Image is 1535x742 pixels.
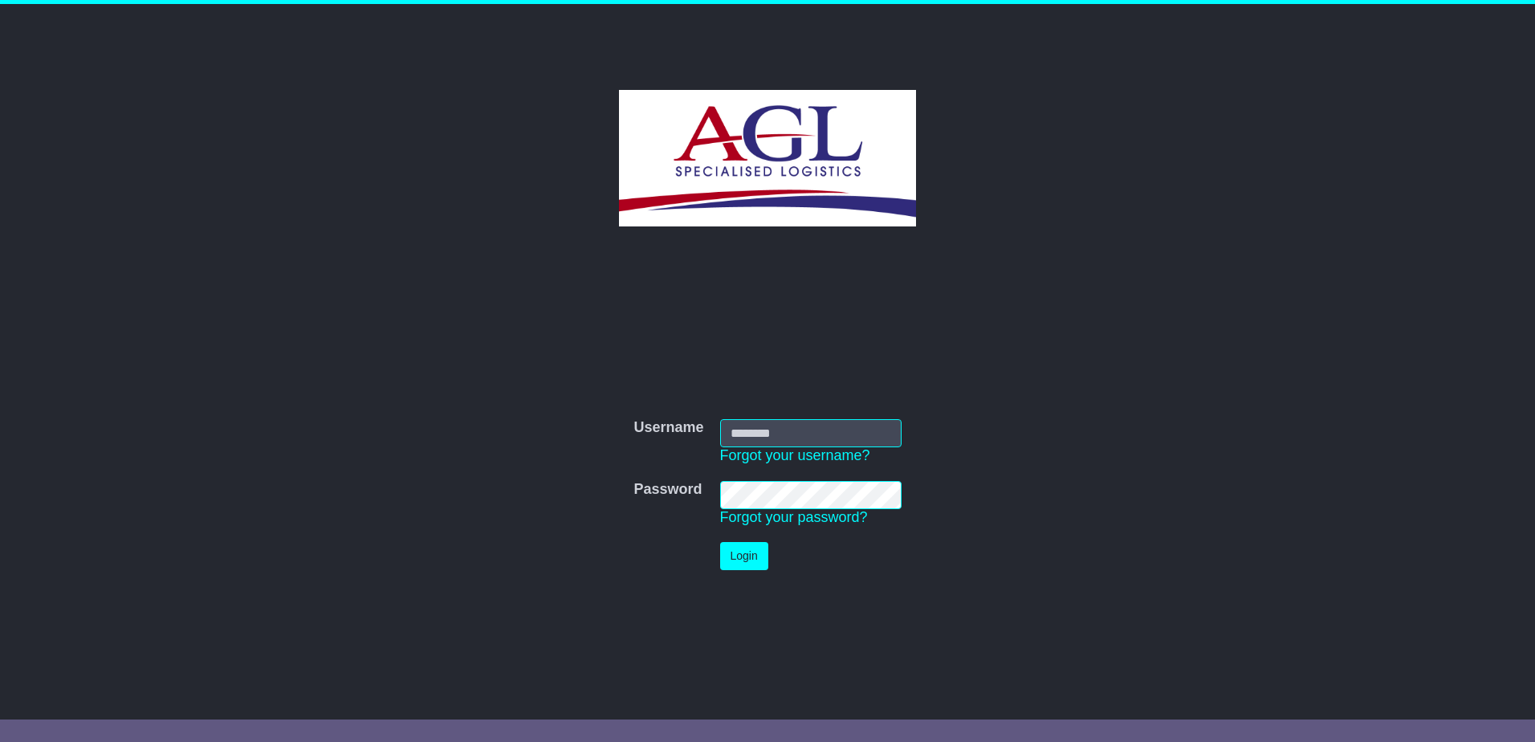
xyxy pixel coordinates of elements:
[720,542,768,570] button: Login
[633,419,703,437] label: Username
[720,447,870,463] a: Forgot your username?
[720,509,868,525] a: Forgot your password?
[633,481,702,499] label: Password
[619,90,915,226] img: AGL SPECIALISED LOGISTICS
